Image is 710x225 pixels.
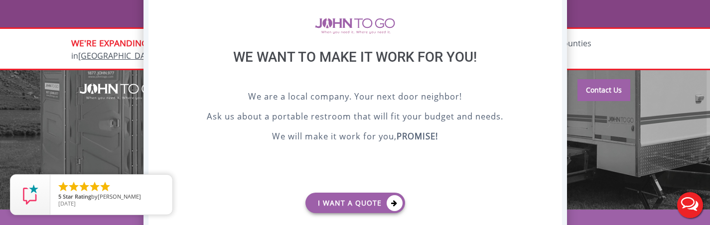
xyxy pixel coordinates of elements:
span: Star Rating [63,193,91,200]
li:  [99,181,111,193]
b: PROMISE! [397,130,438,142]
li:  [68,181,80,193]
span: 5 [58,193,61,200]
button: Live Chat [670,185,710,225]
li:  [57,181,69,193]
img: logo of viptogo [315,18,395,34]
p: We are a local company. Your next door neighbor! [173,90,537,105]
p: We will make it work for you, [173,130,537,145]
li:  [89,181,101,193]
span: [PERSON_NAME] [98,193,141,200]
a: I want a Quote [305,193,405,213]
p: Ask us about a portable restroom that will fit your budget and needs. [173,110,537,125]
span: by [58,194,164,201]
span: [DATE] [58,200,76,207]
img: Review Rating [20,185,40,205]
div: We want to make it work for you! [173,49,537,90]
li:  [78,181,90,193]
